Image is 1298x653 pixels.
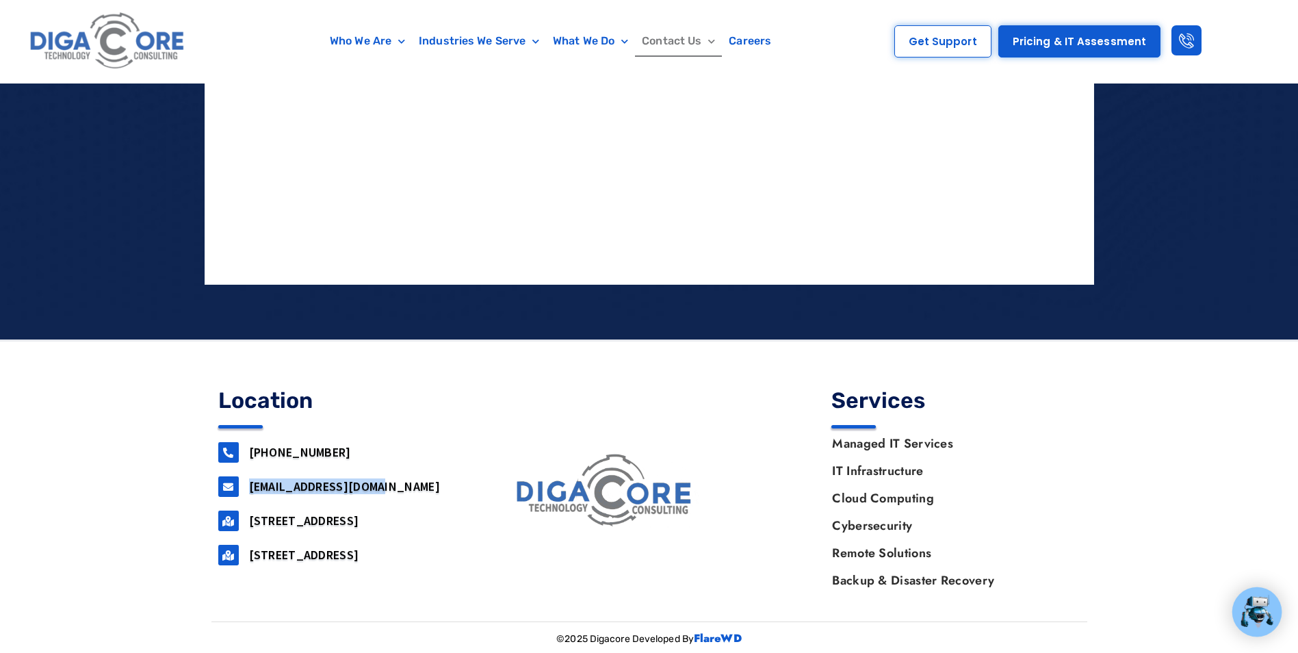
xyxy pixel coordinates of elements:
[818,512,1080,539] a: Cybersecurity
[818,567,1080,594] a: Backup & Disaster Recovery
[249,513,359,528] a: [STREET_ADDRESS]
[894,25,991,57] a: Get Support
[818,457,1080,485] a: IT Infrastructure
[818,485,1080,512] a: Cloud Computing
[818,430,1080,457] a: Managed IT Services
[211,629,1087,650] p: ©2025 Digacore Developed By
[1013,36,1146,47] span: Pricing & IT Assessment
[218,389,467,411] h4: Location
[255,25,846,57] nav: Menu
[909,36,977,47] span: Get Support
[218,442,239,463] a: 732-646-5725
[818,430,1080,594] nav: Menu
[831,389,1080,411] h4: Services
[722,25,778,57] a: Careers
[998,25,1160,57] a: Pricing & IT Assessment
[818,539,1080,567] a: Remote Solutions
[218,476,239,497] a: support@digacore.com
[546,25,635,57] a: What We Do
[635,25,722,57] a: Contact Us
[218,545,239,565] a: 2917 Penn Forest Blvd, Roanoke, VA 24018
[412,25,546,57] a: Industries We Serve
[249,478,440,494] a: [EMAIL_ADDRESS][DOMAIN_NAME]
[26,7,190,76] img: Digacore logo 1
[249,547,359,563] a: [STREET_ADDRESS]
[694,630,742,646] a: FlareWD
[511,450,699,533] img: digacore logo
[249,444,351,460] a: [PHONE_NUMBER]
[218,511,239,531] a: 160 airport road, Suite 201, Lakewood, NJ, 08701
[323,25,412,57] a: Who We Are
